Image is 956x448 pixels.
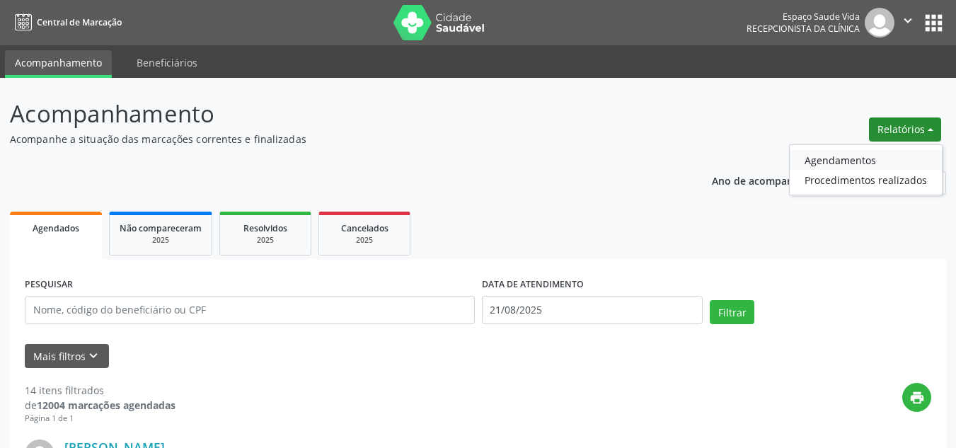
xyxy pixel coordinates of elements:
p: Acompanhe a situação das marcações correntes e finalizadas [10,132,665,147]
i: keyboard_arrow_down [86,348,101,364]
a: Acompanhamento [5,50,112,78]
input: Selecione um intervalo [482,296,703,324]
a: Beneficiários [127,50,207,75]
a: Agendamentos [790,150,942,170]
img: img [865,8,894,38]
label: PESQUISAR [25,274,73,296]
ul: Relatórios [789,144,943,195]
button:  [894,8,921,38]
div: Página 1 de 1 [25,413,175,425]
span: Resolvidos [243,222,287,234]
button: apps [921,11,946,35]
span: Central de Marcação [37,16,122,28]
span: Não compareceram [120,222,202,234]
p: Ano de acompanhamento [712,171,837,189]
strong: 12004 marcações agendadas [37,398,175,412]
div: 2025 [120,235,202,246]
div: 2025 [329,235,400,246]
button: Relatórios [869,117,941,142]
button: print [902,383,931,412]
p: Acompanhamento [10,96,665,132]
i: print [909,390,925,406]
a: Central de Marcação [10,11,122,34]
i:  [900,13,916,28]
label: DATA DE ATENDIMENTO [482,274,584,296]
span: Agendados [33,222,79,234]
input: Nome, código do beneficiário ou CPF [25,296,475,324]
div: 2025 [230,235,301,246]
div: de [25,398,175,413]
span: Cancelados [341,222,388,234]
button: Filtrar [710,300,754,324]
div: Espaço Saude Vida [747,11,860,23]
a: Procedimentos realizados [790,170,942,190]
div: 14 itens filtrados [25,383,175,398]
button: Mais filtroskeyboard_arrow_down [25,344,109,369]
span: Recepcionista da clínica [747,23,860,35]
